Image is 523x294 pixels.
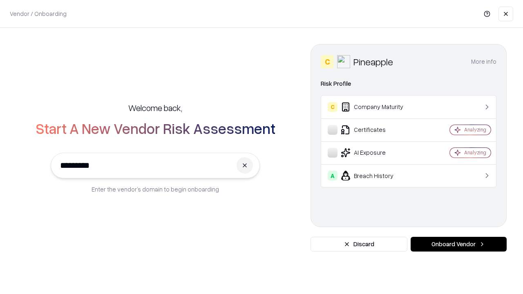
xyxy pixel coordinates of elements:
div: C [328,102,337,112]
div: A [328,171,337,180]
button: Discard [311,237,407,252]
img: Pineapple [337,55,350,68]
div: Risk Profile [321,79,496,89]
p: Enter the vendor’s domain to begin onboarding [92,185,219,194]
div: Company Maturity [328,102,425,112]
div: Breach History [328,171,425,180]
div: AI Exposure [328,148,425,158]
h5: Welcome back, [128,102,182,114]
h2: Start A New Vendor Risk Assessment [36,120,275,136]
div: Analyzing [464,126,486,133]
div: Pineapple [353,55,393,68]
button: Onboard Vendor [411,237,507,252]
p: Vendor / Onboarding [10,9,67,18]
button: More info [471,54,496,69]
div: Analyzing [464,149,486,156]
div: Certificates [328,125,425,135]
div: C [321,55,334,68]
